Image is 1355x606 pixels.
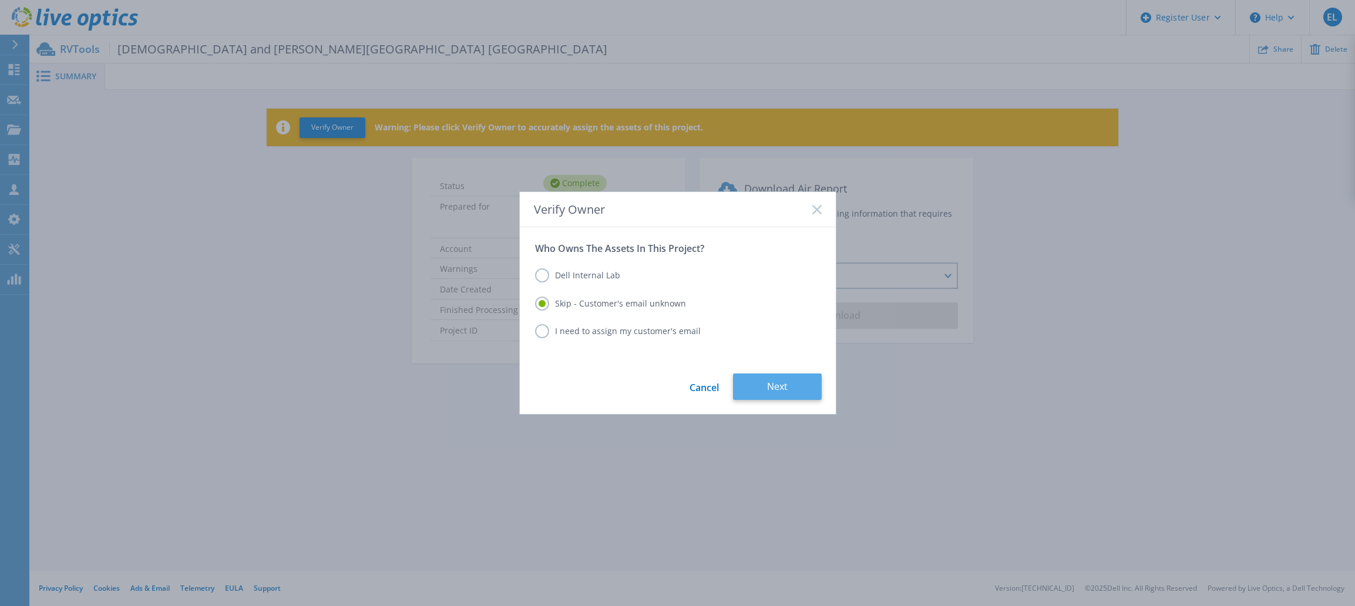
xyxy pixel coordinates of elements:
[535,324,701,338] label: I need to assign my customer's email
[535,268,620,282] label: Dell Internal Lab
[690,373,719,400] a: Cancel
[535,297,686,311] label: Skip - Customer's email unknown
[733,373,822,400] button: Next
[535,243,821,254] p: Who Owns The Assets In This Project?
[534,203,605,216] span: Verify Owner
